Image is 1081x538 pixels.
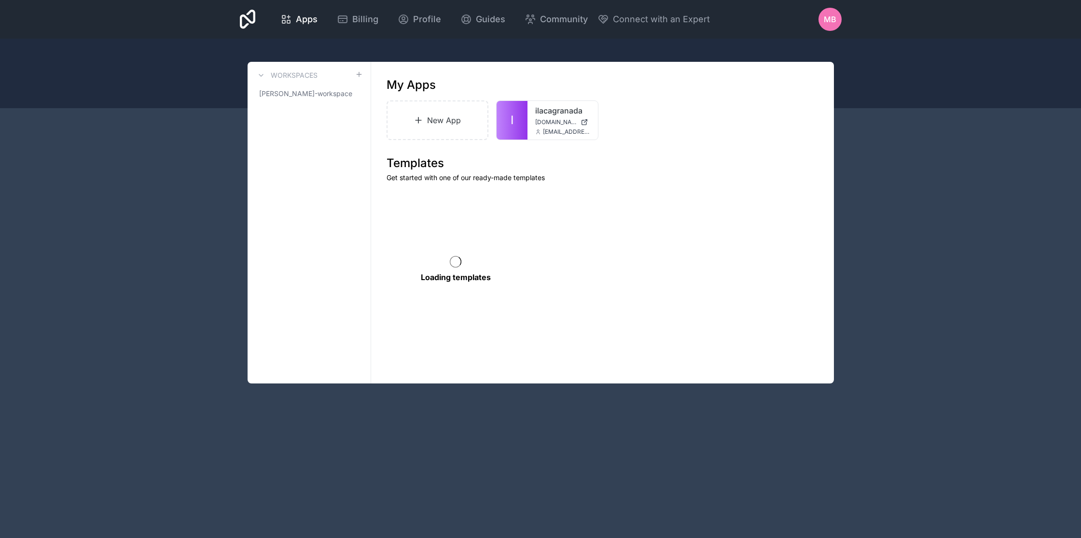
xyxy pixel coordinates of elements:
[352,13,378,26] span: Billing
[517,9,596,30] a: Community
[535,118,590,126] a: [DOMAIN_NAME]
[273,9,325,30] a: Apps
[255,85,363,102] a: [PERSON_NAME]-workspace
[497,101,527,140] a: I
[387,173,818,183] p: Get started with one of our ready-made templates
[421,271,491,283] p: Loading templates
[543,128,590,136] span: [EMAIL_ADDRESS][DOMAIN_NAME]
[613,13,710,26] span: Connect with an Expert
[259,89,352,99] span: [PERSON_NAME]-workspace
[535,105,590,116] a: ilacagranada
[597,13,710,26] button: Connect with an Expert
[540,13,588,26] span: Community
[387,77,436,93] h1: My Apps
[511,113,513,128] span: I
[824,14,836,25] span: MB
[387,156,818,171] h1: Templates
[387,100,489,140] a: New App
[255,70,318,81] a: Workspaces
[271,71,318,80] h3: Workspaces
[390,9,449,30] a: Profile
[329,9,386,30] a: Billing
[413,13,441,26] span: Profile
[296,13,318,26] span: Apps
[476,13,505,26] span: Guides
[453,9,513,30] a: Guides
[535,118,577,126] span: [DOMAIN_NAME]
